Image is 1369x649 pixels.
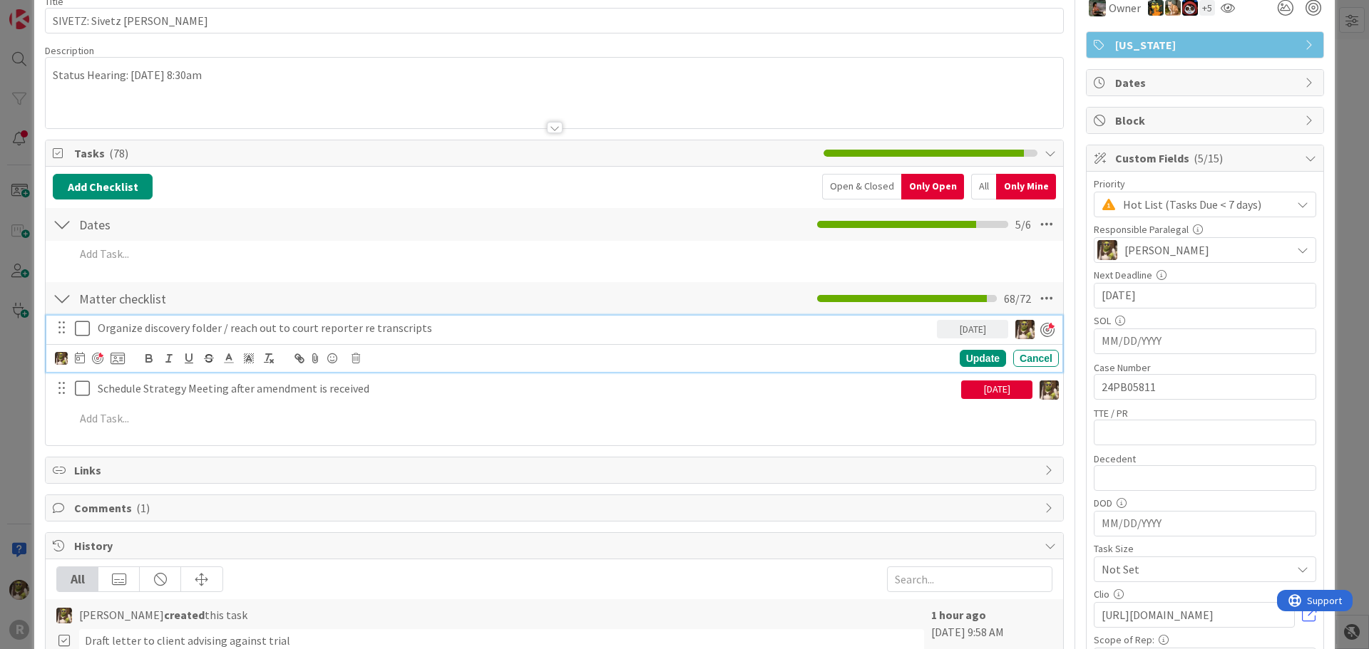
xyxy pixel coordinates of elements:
[74,145,816,162] span: Tasks
[53,174,153,199] button: Add Checklist
[53,67,1056,83] p: Status Hearing: [DATE] 8:30am
[1015,216,1031,233] span: 5 / 6
[1094,361,1151,374] label: Case Number
[98,320,931,336] p: Organize discovery folder / reach out to court reporter re transcripts
[1094,635,1316,645] div: Scope of Rep:
[136,501,150,515] span: ( 1 )
[1115,112,1298,129] span: Block
[1102,559,1284,579] span: Not Set
[971,174,996,199] div: All
[1094,589,1316,599] div: Clio
[1194,151,1223,165] span: ( 5/15 )
[74,286,395,311] input: Add Checklist...
[1094,316,1316,326] div: SOL
[30,2,65,19] span: Support
[1102,284,1308,308] input: MM/DD/YYYY
[57,567,98,591] div: All
[98,380,955,397] p: Schedule Strategy Meeting after amendment is received
[79,606,247,623] span: [PERSON_NAME] this task
[1102,512,1308,536] input: MM/DD/YYYY
[1040,380,1059,400] img: DG
[1094,224,1316,234] div: Responsible Paralegal
[74,212,395,237] input: Add Checklist...
[1094,544,1316,554] div: Task Size
[45,8,1064,33] input: type card name here...
[1004,290,1031,307] span: 68 / 72
[56,608,72,623] img: DG
[1115,150,1298,167] span: Custom Fields
[822,174,901,199] div: Open & Closed
[937,320,1008,338] div: [DATE]
[961,380,1032,399] div: [DATE]
[1124,242,1209,259] span: [PERSON_NAME]
[1097,240,1117,260] img: DG
[1094,498,1316,508] div: DOD
[1015,320,1035,339] img: DG
[960,350,1006,367] div: Update
[996,174,1056,199] div: Only Mine
[74,499,1037,516] span: Comments
[1094,179,1316,189] div: Priority
[74,462,1037,479] span: Links
[1115,74,1298,91] span: Dates
[1123,194,1284,214] span: Hot List (Tasks Due < 7 days)
[55,352,68,365] img: DG
[45,44,94,57] span: Description
[931,608,986,622] b: 1 hour ago
[109,146,128,160] span: ( 78 )
[1102,329,1308,353] input: MM/DD/YYYY
[887,566,1052,592] input: Search...
[1094,270,1316,280] div: Next Deadline
[901,174,964,199] div: Only Open
[1115,36,1298,53] span: [US_STATE]
[1094,407,1128,420] label: TTE / PR
[164,608,205,622] b: created
[74,537,1037,554] span: History
[1013,350,1059,367] div: Cancel
[1094,452,1136,465] label: Decedent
